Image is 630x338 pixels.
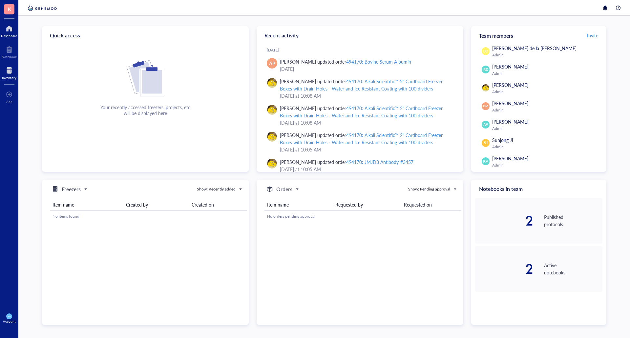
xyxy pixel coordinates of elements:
a: AP[PERSON_NAME] updated order494170: Bovine Serum Albumin[DATE] [262,55,458,75]
span: RD [483,67,488,72]
h5: Freezers [62,185,81,193]
th: Item name [264,199,333,211]
span: [PERSON_NAME] [492,100,528,107]
div: 494170: Alkali Scientific™ 2" Cardboard Freezer Boxes with Drain Holes - Water and Ice Resistant ... [280,78,443,92]
img: da48f3c6-a43e-4a2d-aade-5eac0d93827f.jpeg [267,132,277,142]
span: [PERSON_NAME] [492,155,528,162]
div: 494170: Alkali Scientific™ 2" Cardboard Freezer Boxes with Drain Holes - Water and Ice Resistant ... [280,132,443,146]
div: Admin [492,163,600,168]
span: AP [269,60,275,67]
div: Team members [471,26,606,45]
div: 2 [475,262,534,275]
span: Invite [587,32,598,39]
div: Show: Recently added [197,186,236,192]
div: [PERSON_NAME] updated order [280,78,453,92]
div: 494170: JMJD3 Antibody #3457 [346,159,413,165]
div: [DATE] at 10:08 AM [280,119,453,126]
div: [PERSON_NAME] updated order [280,158,413,166]
div: Quick access [42,26,249,45]
img: da48f3c6-a43e-4a2d-aade-5eac0d93827f.jpeg [267,159,277,169]
span: KV [483,159,488,164]
span: Sunjong Ji [492,137,513,143]
div: Admin [492,126,600,131]
div: [PERSON_NAME] updated order [280,58,411,65]
div: Add [6,100,12,104]
button: Invite [587,30,598,41]
div: Show: Pending approval [408,186,450,192]
span: [PERSON_NAME] [492,63,528,70]
div: Published protocols [544,213,602,228]
div: Your recently accessed freezers, projects, etc will be displayed here [100,104,190,116]
div: [DATE] [280,65,453,72]
div: Notebook [2,55,17,59]
div: Admin [492,89,600,94]
div: [DATE] [267,48,458,53]
div: Admin [492,144,600,149]
div: [DATE] at 10:08 AM [280,92,453,99]
span: [PERSON_NAME] de la [PERSON_NAME] [492,45,577,51]
span: K [8,5,11,13]
div: Admin [492,52,600,58]
div: Notebooks in team [471,180,606,198]
th: Created on [189,199,247,211]
span: [PERSON_NAME] [492,118,528,125]
img: da48f3c6-a43e-4a2d-aade-5eac0d93827f.jpeg [267,105,277,115]
th: Requested by [333,199,401,211]
h5: Orders [276,185,292,193]
span: KW [8,315,11,317]
a: [PERSON_NAME] updated order494170: Alkali Scientific™ 2" Cardboard Freezer Boxes with Drain Holes... [262,102,458,129]
a: [PERSON_NAME] updated order494170: Alkali Scientific™ 2" Cardboard Freezer Boxes with Drain Holes... [262,75,458,102]
a: Inventory [2,65,16,80]
span: DD [483,49,488,54]
img: Cf+DiIyRRx+BTSbnYhsZzE9to3+AfuhVxcka4spAAAAAElFTkSuQmCC [127,60,164,96]
div: Dashboard [1,34,17,38]
th: Requested on [401,199,461,211]
div: 494170: Bovine Serum Albumin [346,58,411,65]
th: Item name [50,199,123,211]
div: Inventory [2,76,16,80]
div: [PERSON_NAME] updated order [280,131,453,146]
span: JW [483,122,488,127]
a: [PERSON_NAME] updated order494170: JMJD3 Antibody #3457[DATE] at 10:05 AM [262,156,458,175]
div: [DATE] at 10:05 AM [280,146,453,153]
th: Created by [123,199,189,211]
img: genemod-logo [26,4,58,12]
div: No orders pending approval [267,213,459,219]
div: Admin [492,71,600,76]
div: Recent activity [257,26,463,45]
a: Dashboard [1,23,17,38]
span: SJ [484,140,488,146]
img: da48f3c6-a43e-4a2d-aade-5eac0d93827f.jpeg [482,84,489,91]
div: Account [3,319,16,323]
div: 2 [475,214,534,227]
a: [PERSON_NAME] updated order494170: Alkali Scientific™ 2" Cardboard Freezer Boxes with Drain Holes... [262,129,458,156]
a: Notebook [2,44,17,59]
span: [PERSON_NAME] [492,82,528,88]
div: Admin [492,108,600,113]
div: 494170: Alkali Scientific™ 2" Cardboard Freezer Boxes with Drain Holes - Water and Ice Resistant ... [280,105,443,119]
span: DM [483,104,488,109]
div: No items found [52,213,244,219]
img: da48f3c6-a43e-4a2d-aade-5eac0d93827f.jpeg [267,78,277,88]
div: Active notebooks [544,262,602,276]
div: [PERSON_NAME] updated order [280,105,453,119]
